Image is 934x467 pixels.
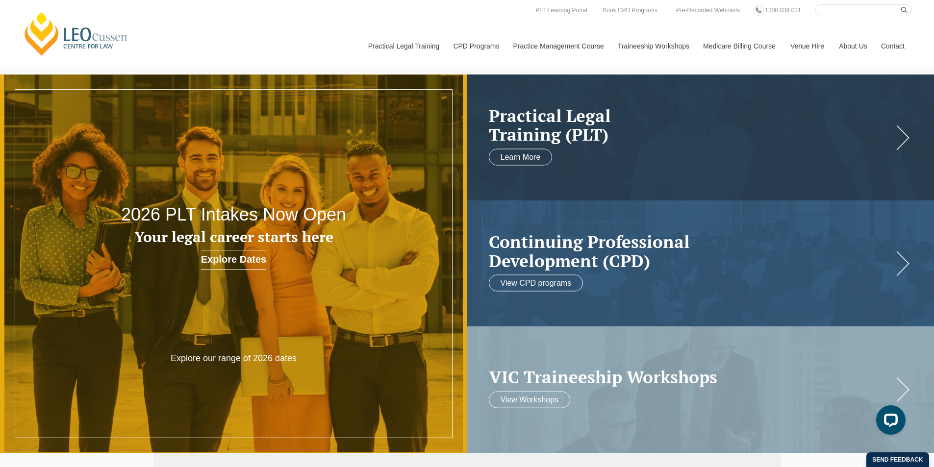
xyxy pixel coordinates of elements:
a: CPD Programs [446,25,505,67]
a: Venue Hire [783,25,832,67]
a: View CPD programs [489,275,583,292]
iframe: LiveChat chat widget [868,401,909,442]
a: Practical LegalTraining (PLT) [489,106,893,144]
a: 1300 039 031 [762,5,803,16]
h3: Your legal career starts here [94,229,374,245]
a: Book CPD Programs [600,5,659,16]
a: Pre-Recorded Webcasts [674,5,743,16]
a: Explore Dates [201,250,266,270]
a: VIC Traineeship Workshops [489,368,893,387]
a: Learn More [489,148,553,165]
h2: 2026 PLT Intakes Now Open [94,205,374,224]
span: 1300 039 031 [765,7,801,14]
a: PLT Learning Portal [533,5,590,16]
a: View Workshops [489,391,571,408]
h2: Practical Legal Training (PLT) [489,106,893,144]
a: [PERSON_NAME] Centre for Law [22,11,130,57]
p: Explore our range of 2026 dates [140,353,327,364]
a: Continuing ProfessionalDevelopment (CPD) [489,232,893,270]
a: Contact [874,25,912,67]
a: About Us [832,25,874,67]
a: Medicare Billing Course [696,25,783,67]
a: Practical Legal Training [361,25,446,67]
h2: Continuing Professional Development (CPD) [489,232,893,270]
a: Practice Management Course [506,25,610,67]
a: Traineeship Workshops [610,25,696,67]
